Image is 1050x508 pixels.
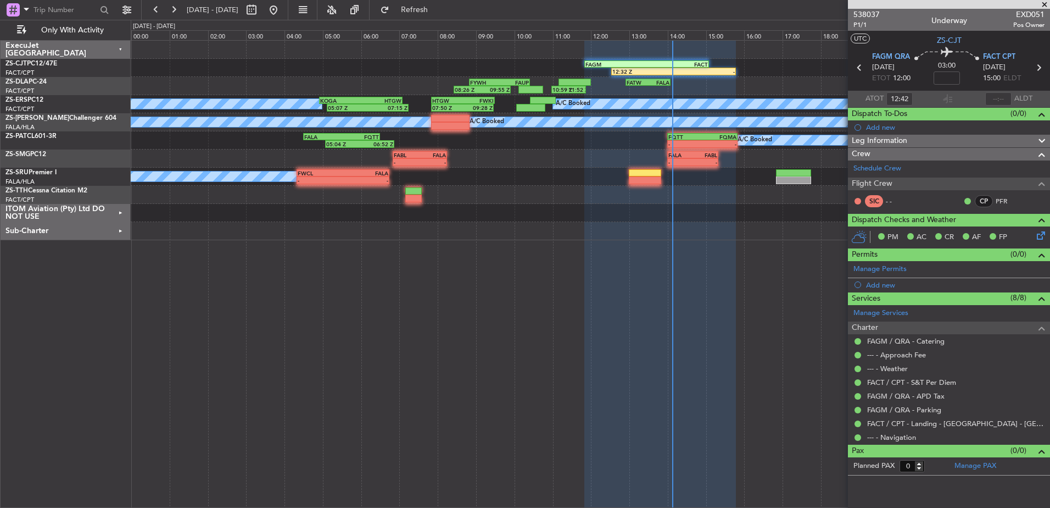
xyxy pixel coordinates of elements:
div: FWKI [463,97,494,104]
div: FALA [343,170,389,176]
div: 16:00 [744,30,783,40]
span: 03:00 [938,60,956,71]
div: 06:52 Z [360,141,393,147]
div: 15:00 [706,30,745,40]
a: ZS-[PERSON_NAME]Challenger 604 [5,115,116,122]
div: - [420,159,446,165]
div: - [343,177,389,184]
div: FQTT [342,134,379,140]
span: [DATE] [872,62,895,73]
div: 07:50 Z [432,104,462,111]
span: Pax [852,445,864,457]
label: Planned PAX [853,461,895,472]
button: Refresh [375,1,441,19]
a: FALA/HLA [5,123,35,131]
span: (0/0) [1010,445,1026,456]
div: FACT [646,61,708,68]
div: 14:00 [668,30,706,40]
div: 04:00 [284,30,323,40]
a: Manage PAX [954,461,996,472]
div: FQMA [702,134,736,140]
div: 08:00 [438,30,476,40]
div: FALA [304,134,342,140]
div: FABL [394,152,420,158]
span: Dispatch Checks and Weather [852,214,956,227]
div: FQTT [668,134,702,140]
span: Flight Crew [852,178,892,190]
span: ETOT [872,73,890,84]
div: 05:00 [323,30,361,40]
a: --- - Navigation [867,433,916,442]
a: ZS-PATCL601-3R [5,133,57,140]
a: FALA/HLA [5,178,35,186]
span: ZS-SRU [5,169,29,176]
div: Underway [931,15,967,26]
span: [DATE] [983,62,1006,73]
span: Only With Activity [29,26,116,34]
div: 12:32 Z [612,68,674,75]
span: ZS-CJT [5,60,27,67]
a: Manage Services [853,308,908,319]
a: ZS-ERSPC12 [5,97,43,103]
a: FACT/CPT [5,105,34,113]
div: - [668,141,702,147]
div: 09:00 [476,30,515,40]
span: FACT CPT [983,52,1015,63]
span: ALDT [1014,93,1032,104]
span: (0/0) [1010,108,1026,119]
span: Crew [852,148,870,161]
span: ZS-PAT [5,133,27,140]
div: HTGW [361,97,401,104]
div: 18:00 [821,30,859,40]
span: ZS-DLA [5,79,29,85]
span: Leg Information [852,135,907,147]
a: FAGM / QRA - Catering [867,336,945,346]
span: 12:00 [893,73,911,84]
button: Only With Activity [12,21,119,39]
a: FAGM / QRA - APD Tax [867,391,945,401]
div: 09:55 Z [482,86,510,93]
div: HTGW [432,97,463,104]
div: Add new [866,123,1045,132]
span: ZS-SMG [5,151,30,158]
a: Schedule Crew [853,163,901,174]
span: ZS-ERS [5,97,27,103]
div: FWCL [298,170,343,176]
div: 07:15 Z [368,104,408,111]
span: FAGM QRA [872,52,910,63]
span: Dispatch To-Dos [852,108,907,120]
div: 05:04 Z [326,141,360,147]
div: Add new [866,280,1045,290]
div: - [668,159,693,165]
div: 10:59 Z [552,86,568,93]
a: ZS-DLAPC-24 [5,79,47,85]
span: Pos Owner [1013,20,1045,30]
button: UTC [851,34,870,43]
div: - [394,159,420,165]
div: - [298,177,343,184]
div: 10:00 [515,30,553,40]
a: FACT / CPT - Landing - [GEOGRAPHIC_DATA] - [GEOGRAPHIC_DATA] International FACT / CPT [867,419,1045,428]
input: Trip Number [33,2,97,18]
a: FACT/CPT [5,69,34,77]
div: 11:00 [553,30,591,40]
div: - [693,159,718,165]
div: FABL [693,152,718,158]
a: FACT/CPT [5,87,34,95]
span: CR [945,232,954,243]
div: 11:52 Z [568,86,584,93]
span: AC [917,232,926,243]
div: A/C Booked [738,132,772,148]
input: --:-- [886,92,913,106]
span: Charter [852,322,878,334]
span: [DATE] - [DATE] [187,5,238,15]
span: Refresh [392,6,438,14]
div: - [673,68,735,75]
div: 02:00 [208,30,247,40]
div: 17:00 [783,30,821,40]
a: ZS-TTHCessna Citation M2 [5,187,87,194]
div: A/C Booked [556,96,590,112]
a: --- - Approach Fee [867,350,926,360]
div: [DATE] - [DATE] [133,22,175,31]
a: ZS-SMGPC12 [5,151,46,158]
